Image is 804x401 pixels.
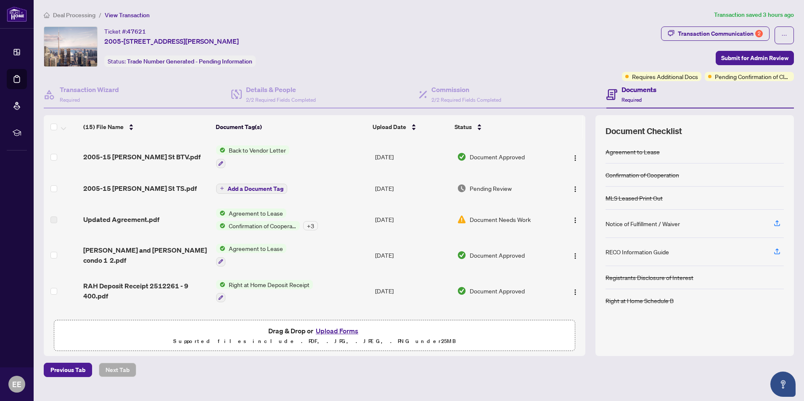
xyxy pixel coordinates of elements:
[572,186,579,193] img: Logo
[369,115,451,139] th: Upload Date
[373,122,406,132] span: Upload Date
[216,280,313,303] button: Status IconRight at Home Deposit Receipt
[83,245,209,265] span: [PERSON_NAME] and [PERSON_NAME] condo 1 2.pdf
[83,183,197,193] span: 2005-15 [PERSON_NAME] St TS.pdf
[372,139,454,175] td: [DATE]
[470,184,512,193] span: Pending Review
[781,32,787,38] span: ellipsis
[606,170,679,179] div: Confirmation of Cooperation
[457,152,466,161] img: Document Status
[715,72,791,81] span: Pending Confirmation of Closing
[678,27,763,40] div: Transaction Communication
[44,12,50,18] span: home
[606,247,669,256] div: RECO Information Guide
[83,152,201,162] span: 2005-15 [PERSON_NAME] St BTV.pdf
[216,208,318,230] button: Status IconAgreement to LeaseStatus IconConfirmation of Cooperation+3
[216,221,225,230] img: Status Icon
[54,320,575,351] span: Drag & Drop orUpload FormsSupported files include .PDF, .JPG, .JPEG, .PNG under25MB
[457,184,466,193] img: Document Status
[227,186,283,192] span: Add a Document Tag
[44,363,92,377] button: Previous Tab
[268,325,361,336] span: Drag & Drop or
[313,325,361,336] button: Upload Forms
[770,372,796,397] button: Open asap
[372,175,454,202] td: [DATE]
[572,289,579,295] img: Logo
[12,378,21,390] span: EE
[212,115,369,139] th: Document Tag(s)
[470,152,525,161] span: Document Approved
[216,244,286,266] button: Status IconAgreement to Lease
[60,84,119,95] h4: Transaction Wizard
[457,286,466,295] img: Document Status
[216,208,225,218] img: Status Icon
[216,280,225,289] img: Status Icon
[60,97,80,103] span: Required
[104,55,256,67] div: Status:
[99,10,101,20] li: /
[622,84,656,95] h4: Documents
[606,125,682,137] span: Document Checklist
[225,145,289,155] span: Back to Vendor Letter
[661,26,770,41] button: Transaction Communication2
[622,97,642,103] span: Required
[127,28,146,35] span: 47621
[104,26,146,36] div: Ticket #:
[470,251,525,260] span: Document Approved
[569,150,582,164] button: Logo
[83,214,159,224] span: Updated Agreement.pdf
[246,84,316,95] h4: Details & People
[431,97,501,103] span: 2/2 Required Fields Completed
[225,280,313,289] span: Right at Home Deposit Receipt
[572,155,579,161] img: Logo
[246,97,316,103] span: 2/2 Required Fields Completed
[455,122,472,132] span: Status
[632,72,698,81] span: Requires Additional Docs
[50,363,85,377] span: Previous Tab
[44,27,97,66] img: IMG-C12323235_1.jpg
[59,336,570,346] p: Supported files include .PDF, .JPG, .JPEG, .PNG under 25 MB
[470,286,525,295] span: Document Approved
[569,248,582,262] button: Logo
[80,115,212,139] th: (15) File Name
[470,215,531,224] span: Document Needs Work
[216,145,289,168] button: Status IconBack to Vendor Letter
[372,202,454,237] td: [DATE]
[569,182,582,195] button: Logo
[431,84,501,95] h4: Commission
[606,296,674,305] div: Right at Home Schedule B
[606,193,663,203] div: MLS Leased Print Out
[104,36,239,46] span: 2005-[STREET_ADDRESS][PERSON_NAME]
[755,30,763,37] div: 2
[572,217,579,224] img: Logo
[569,213,582,226] button: Logo
[83,122,124,132] span: (15) File Name
[216,145,225,155] img: Status Icon
[220,186,224,190] span: plus
[99,363,136,377] button: Next Tab
[7,6,27,22] img: logo
[457,251,466,260] img: Document Status
[225,208,286,218] span: Agreement to Lease
[216,183,287,194] button: Add a Document Tag
[457,215,466,224] img: Document Status
[606,219,680,228] div: Notice of Fulfillment / Waiver
[83,281,209,301] span: RAH Deposit Receipt 2512261 - 9 400.pdf
[372,309,454,345] td: [DATE]
[372,237,454,273] td: [DATE]
[225,221,300,230] span: Confirmation of Cooperation
[105,11,150,19] span: View Transaction
[606,273,693,282] div: Registrants Disclosure of Interest
[451,115,554,139] th: Status
[714,10,794,20] article: Transaction saved 3 hours ago
[721,51,788,65] span: Submit for Admin Review
[372,273,454,309] td: [DATE]
[716,51,794,65] button: Submit for Admin Review
[606,147,660,156] div: Agreement to Lease
[53,11,95,19] span: Deal Processing
[303,221,318,230] div: + 3
[216,184,287,194] button: Add a Document Tag
[127,58,252,65] span: Trade Number Generated - Pending Information
[569,284,582,298] button: Logo
[216,244,225,253] img: Status Icon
